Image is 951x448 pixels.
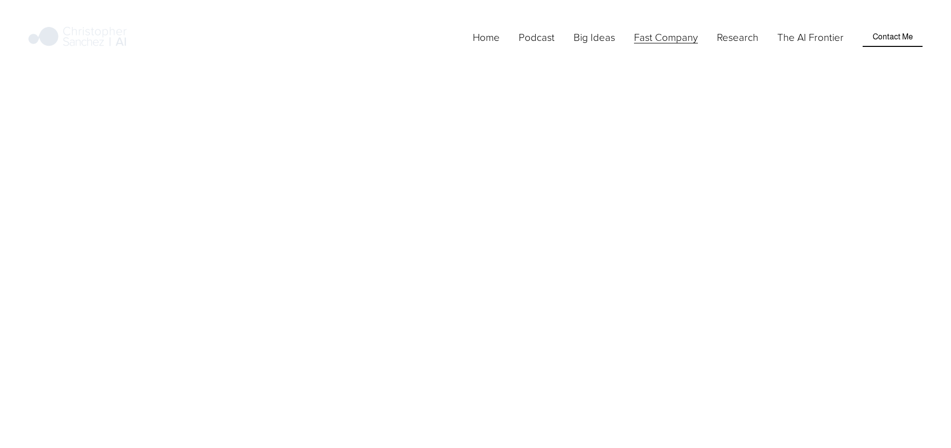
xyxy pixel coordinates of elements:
[717,30,758,44] span: Research
[777,29,844,45] a: The AI Frontier
[634,30,698,44] span: Fast Company
[574,30,615,44] span: Big Ideas
[28,25,127,50] img: Christopher Sanchez | AI
[717,29,758,45] a: folder dropdown
[634,29,698,45] a: folder dropdown
[473,29,500,45] a: Home
[863,27,922,46] a: Contact Me
[519,29,555,45] a: Podcast
[574,29,615,45] a: folder dropdown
